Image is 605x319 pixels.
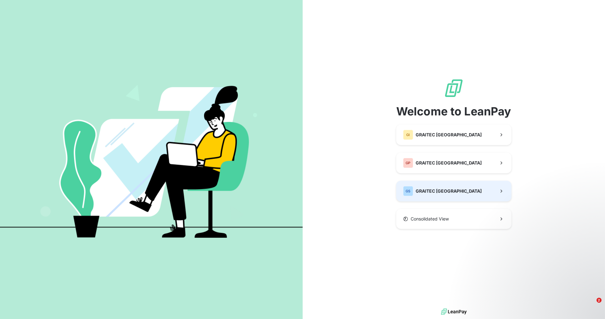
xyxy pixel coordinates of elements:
img: logo [441,307,467,316]
div: GS [403,186,413,196]
img: logo sigle [444,78,464,98]
button: Consolidated View [396,209,511,229]
iframe: Intercom notifications message [480,258,605,302]
div: GI [403,130,413,140]
span: Consolidated View [411,216,449,222]
span: GRAITEC [GEOGRAPHIC_DATA] [416,160,482,166]
button: GSGRAITEC [GEOGRAPHIC_DATA] [396,181,511,201]
button: GIGRAITEC [GEOGRAPHIC_DATA] [396,124,511,145]
iframe: Intercom live chat [584,298,599,313]
span: 2 [597,298,602,303]
span: Welcome to LeanPay [396,106,511,117]
span: GRAITEC [GEOGRAPHIC_DATA] [416,188,482,194]
div: GP [403,158,413,168]
button: GPGRAITEC [GEOGRAPHIC_DATA] [396,153,511,173]
span: GRAITEC [GEOGRAPHIC_DATA] [416,132,482,138]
